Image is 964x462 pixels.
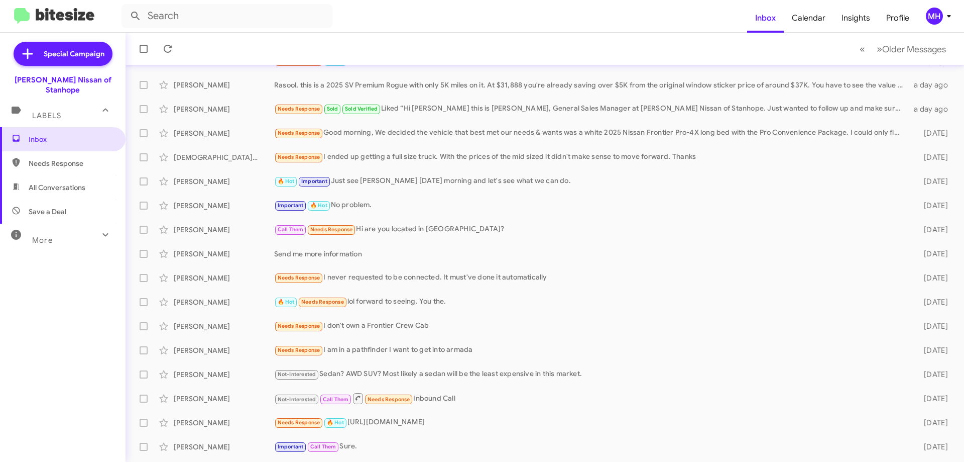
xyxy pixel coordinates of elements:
div: [URL][DOMAIN_NAME] [274,417,908,428]
div: [DATE] [908,225,956,235]
div: Inbound Call [274,392,908,405]
div: Rasool, this is a 2025 SV Premium Rogue with only 5K miles on it. At $31,888 you're already savin... [274,80,908,90]
span: Needs Response [278,347,320,353]
div: [PERSON_NAME] [174,176,274,187]
a: Insights [833,4,878,33]
span: Needs Response [310,226,353,233]
span: Call Them [323,396,349,403]
span: Save a Deal [29,207,66,217]
div: lol forward to seeing. You the. [274,296,908,308]
div: [PERSON_NAME] [174,201,274,211]
span: Labels [32,111,61,120]
div: [DEMOGRAPHIC_DATA][PERSON_NAME] [174,152,274,162]
span: Special Campaign [44,49,104,59]
div: [DATE] [908,369,956,380]
div: I never requested to be connected. It must've done it automatically [274,272,908,284]
span: Important [278,443,304,450]
span: Sold [327,106,338,112]
button: MH [917,8,953,25]
div: [DATE] [908,394,956,404]
div: [PERSON_NAME] [174,104,274,114]
span: Needs Response [278,419,320,426]
div: [PERSON_NAME] [174,128,274,138]
div: [DATE] [908,152,956,162]
div: [PERSON_NAME] [174,321,274,331]
div: I don't own a Frontier Crew Cab [274,320,908,332]
span: Inbox [29,134,114,144]
span: Important [301,178,327,184]
span: Needs Response [278,154,320,160]
span: Important [278,202,304,209]
span: Needs Response [29,158,114,168]
div: Hi are you located in [GEOGRAPHIC_DATA]? [274,224,908,235]
div: MH [926,8,943,25]
span: Needs Response [301,299,344,305]
span: Needs Response [278,106,320,112]
div: [PERSON_NAME] [174,297,274,307]
div: a day ago [908,80,956,90]
span: Call Them [310,443,336,450]
span: Needs Response [278,274,320,281]
div: [DATE] [908,345,956,355]
span: Needs Response [278,130,320,136]
div: No problem. [274,200,908,211]
span: 🔥 Hot [327,419,344,426]
span: 🔥 Hot [278,299,295,305]
div: [PERSON_NAME] [174,418,274,428]
div: [PERSON_NAME] [174,369,274,380]
div: Sure. [274,441,908,452]
span: Needs Response [368,396,410,403]
a: Profile [878,4,917,33]
div: I am in a pathfinder I want to get into armada [274,344,908,356]
span: » [877,43,882,55]
div: Just see [PERSON_NAME] [DATE] morning and let's see what we can do. [274,175,908,187]
span: « [860,43,865,55]
span: Needs Response [278,323,320,329]
div: [PERSON_NAME] [174,442,274,452]
div: Liked “Hi [PERSON_NAME] this is [PERSON_NAME], General Sales Manager at [PERSON_NAME] Nissan of S... [274,103,908,115]
span: Older Messages [882,44,946,55]
nav: Page navigation example [854,39,952,59]
div: [DATE] [908,442,956,452]
span: Call Them [278,226,304,233]
div: [PERSON_NAME] [174,225,274,235]
span: Sold Verified [345,106,378,112]
div: [DATE] [908,418,956,428]
span: All Conversations [29,182,85,193]
a: Special Campaign [14,42,112,66]
div: I ended up getting a full size truck. With the prices of the mid sized it didn't make sense to mo... [274,151,908,163]
button: Previous [854,39,871,59]
input: Search [122,4,332,28]
div: Good morning, We decided the vehicle that best met our needs & wants was a white 2025 Nissan Fron... [274,127,908,139]
div: Sedan? AWD SUV? Most likely a sedan will be the least expensive in this market. [274,368,908,380]
div: [PERSON_NAME] [174,80,274,90]
div: [PERSON_NAME] [174,394,274,404]
div: [DATE] [908,297,956,307]
div: [DATE] [908,273,956,283]
span: 🔥 Hot [310,202,327,209]
span: More [32,236,53,245]
div: [DATE] [908,321,956,331]
div: a day ago [908,104,956,114]
div: [DATE] [908,176,956,187]
a: Calendar [784,4,833,33]
div: [DATE] [908,128,956,138]
div: [PERSON_NAME] [174,345,274,355]
div: [DATE] [908,249,956,259]
div: [PERSON_NAME] [174,273,274,283]
a: Inbox [747,4,784,33]
div: [PERSON_NAME] [174,249,274,259]
span: Not-Interested [278,396,316,403]
div: [DATE] [908,201,956,211]
button: Next [871,39,952,59]
div: Send me more information [274,249,908,259]
span: Not-Interested [278,371,316,378]
span: 🔥 Hot [278,178,295,184]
